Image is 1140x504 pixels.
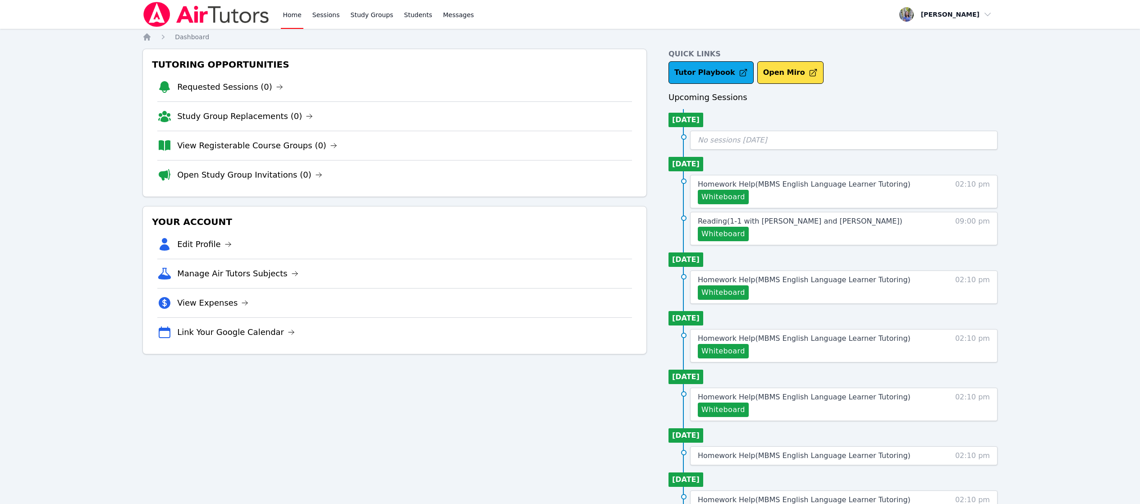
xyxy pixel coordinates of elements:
nav: Breadcrumb [142,32,998,41]
span: Homework Help ( MBMS English Language Learner Tutoring ) [698,275,911,284]
h3: Your Account [150,214,639,230]
span: Reading ( 1-1 with [PERSON_NAME] and [PERSON_NAME] ) [698,217,902,225]
span: 02:10 pm [955,275,990,300]
a: Homework Help(MBMS English Language Learner Tutoring) [698,392,911,403]
a: Homework Help(MBMS English Language Learner Tutoring) [698,333,911,344]
a: Link Your Google Calendar [177,326,295,339]
span: Homework Help ( MBMS English Language Learner Tutoring ) [698,495,911,504]
button: Whiteboard [698,285,749,300]
span: Messages [443,10,474,19]
a: Edit Profile [177,238,232,251]
span: 02:10 pm [955,179,990,204]
a: Requested Sessions (0) [177,81,283,93]
span: Homework Help ( MBMS English Language Learner Tutoring ) [698,451,911,460]
button: Whiteboard [698,190,749,204]
a: Homework Help(MBMS English Language Learner Tutoring) [698,179,911,190]
a: Homework Help(MBMS English Language Learner Tutoring) [698,275,911,285]
button: Open Miro [757,61,824,84]
a: Study Group Replacements (0) [177,110,313,123]
h3: Tutoring Opportunities [150,56,639,73]
a: Open Study Group Invitations (0) [177,169,322,181]
a: View Registerable Course Groups (0) [177,139,337,152]
h4: Quick Links [668,49,998,60]
span: 09:00 pm [955,216,990,241]
a: Homework Help(MBMS English Language Learner Tutoring) [698,450,911,461]
a: Reading(1-1 with [PERSON_NAME] and [PERSON_NAME]) [698,216,902,227]
span: Homework Help ( MBMS English Language Learner Tutoring ) [698,393,911,401]
span: Homework Help ( MBMS English Language Learner Tutoring ) [698,180,911,188]
li: [DATE] [668,157,703,171]
a: Manage Air Tutors Subjects [177,267,298,280]
li: [DATE] [668,252,703,267]
button: Whiteboard [698,403,749,417]
li: [DATE] [668,428,703,443]
span: No sessions [DATE] [698,136,767,144]
button: Whiteboard [698,344,749,358]
li: [DATE] [668,113,703,127]
span: 02:10 pm [955,450,990,461]
span: 02:10 pm [955,392,990,417]
button: Whiteboard [698,227,749,241]
li: [DATE] [668,311,703,325]
span: Homework Help ( MBMS English Language Learner Tutoring ) [698,334,911,343]
li: [DATE] [668,472,703,487]
img: Air Tutors [142,2,270,27]
h3: Upcoming Sessions [668,91,998,104]
a: Tutor Playbook [668,61,754,84]
li: [DATE] [668,370,703,384]
a: Dashboard [175,32,209,41]
span: 02:10 pm [955,333,990,358]
span: Dashboard [175,33,209,41]
a: View Expenses [177,297,248,309]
